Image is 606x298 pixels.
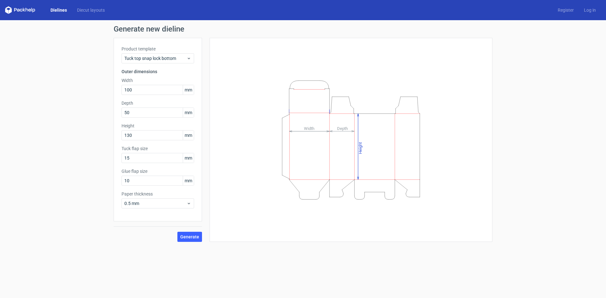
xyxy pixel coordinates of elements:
[122,191,194,197] label: Paper thickness
[177,232,202,242] button: Generate
[183,85,194,95] span: mm
[553,7,579,13] a: Register
[122,100,194,106] label: Depth
[337,126,348,131] tspan: Depth
[122,168,194,174] label: Glue flap size
[183,153,194,163] span: mm
[304,126,314,131] tspan: Width
[183,176,194,185] span: mm
[180,235,199,239] span: Generate
[122,68,194,75] h3: Outer dimensions
[183,108,194,117] span: mm
[124,200,187,207] span: 0.5 mm
[45,7,72,13] a: Dielines
[358,142,363,154] tspan: Height
[122,145,194,152] label: Tuck flap size
[122,77,194,84] label: Width
[124,55,187,61] span: Tuck top snap lock bottom
[72,7,110,13] a: Diecut layouts
[122,46,194,52] label: Product template
[122,123,194,129] label: Height
[114,25,492,33] h1: Generate new dieline
[183,131,194,140] span: mm
[579,7,601,13] a: Log in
